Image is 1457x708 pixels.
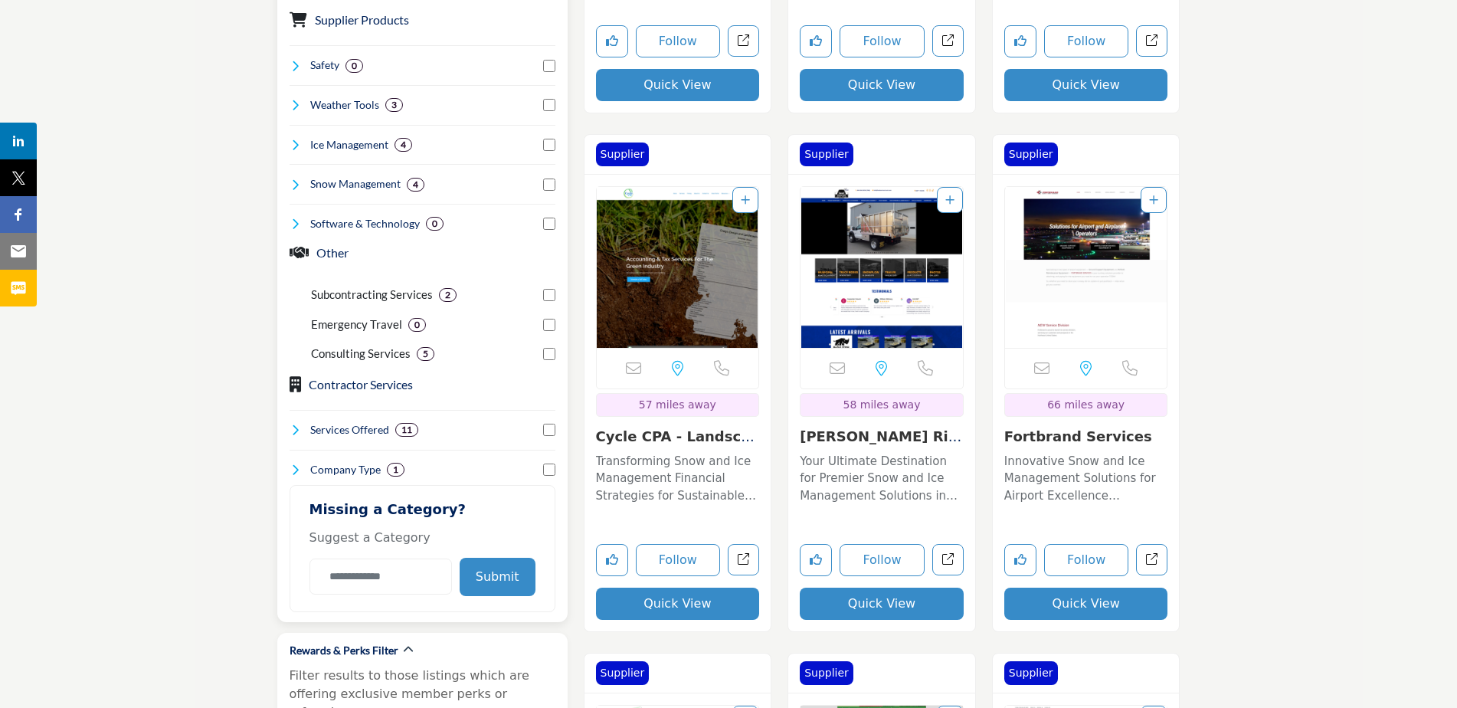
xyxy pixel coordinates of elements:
[395,138,412,152] div: 4 Results For Ice Management
[309,530,431,545] span: Suggest a Category
[800,544,832,576] button: Like listing
[401,139,406,150] b: 4
[316,244,349,262] button: Other
[636,544,721,576] button: Follow
[1136,25,1167,57] a: Open the-harvest-group in new tab
[543,319,555,331] input: Select Emergency Travel checkbox
[345,59,363,73] div: 0 Results For Safety
[310,422,389,438] h4: Services Offered: Services Offered refers to the specific products, assistance, or expertise a bu...
[800,428,964,445] h3: Hudson River Truck and Trailer
[932,544,964,575] a: Open hudson-river-truck-and-trailer in new tab
[426,217,444,231] div: 0 Results For Software & Technology
[596,453,760,505] p: Transforming Snow and Ice Management Financial Strategies for Sustainable Growth Specializing in ...
[309,501,535,529] h2: Missing a Category?
[804,665,849,681] p: Supplier
[800,449,964,505] a: Your Ultimate Destination for Premier Snow and Ice Management Solutions in the [GEOGRAPHIC_DATA][...
[1004,428,1168,445] h3: Fortbrand Services
[801,187,963,348] a: Open Listing in new tab
[596,25,628,57] button: Like listing
[310,176,401,192] h4: Snow Management: Snow management involves the removal, relocation, and mitigation of snow accumul...
[290,643,398,658] h2: Rewards & Perks Filter
[596,69,760,101] button: Quick View
[728,544,759,575] a: Open cycle-cpa-landscaping-accountant in new tab
[391,100,397,110] b: 3
[543,289,555,301] input: Select Subcontracting Services checkbox
[1136,544,1167,575] a: Open fortbrand-services in new tab
[1005,187,1167,348] img: Fortbrand Services
[543,139,555,151] input: Select Ice Management checkbox
[601,665,645,681] p: Supplier
[1004,25,1036,57] button: Like listing
[310,137,388,152] h4: Ice Management: Ice management involves the control, removal, and prevention of ice accumulation ...
[800,25,832,57] button: Like listing
[843,398,921,411] span: 58 miles away
[804,146,849,162] p: Supplier
[597,187,759,348] a: Open Listing in new tab
[543,99,555,111] input: Select Weather Tools checkbox
[543,60,555,72] input: Select Safety checkbox
[432,218,437,229] b: 0
[543,348,555,360] input: Select Consulting Services checkbox
[423,349,428,359] b: 5
[311,286,433,303] p: Subcontracting Services: Subcontracting Services
[387,463,404,477] div: 1 Results For Company Type
[385,98,403,112] div: 3 Results For Weather Tools
[728,25,759,57] a: Open chubb-son in new tab
[395,423,418,437] div: 11 Results For Services Offered
[800,588,964,620] button: Quick View
[1005,187,1167,348] a: Open Listing in new tab
[801,187,963,348] img: Hudson River Truck and Trailer
[800,453,964,505] p: Your Ultimate Destination for Premier Snow and Ice Management Solutions in the [GEOGRAPHIC_DATA][...
[1004,453,1168,505] p: Innovative Snow and Ice Management Solutions for Airport Excellence Specializing in snow and ice ...
[840,25,925,57] button: Follow
[1044,25,1129,57] button: Follow
[1004,69,1168,101] button: Quick View
[445,290,450,300] b: 2
[417,347,434,361] div: 5 Results For Consulting Services
[1009,146,1053,162] p: Supplier
[800,69,964,101] button: Quick View
[1044,544,1129,576] button: Follow
[543,218,555,230] input: Select Software & Technology checkbox
[596,449,760,505] a: Transforming Snow and Ice Management Financial Strategies for Sustainable Growth Specializing in ...
[310,216,420,231] h4: Software & Technology: Software & Technology encompasses the development, implementation, and use...
[1004,544,1036,576] button: Like listing
[1047,398,1125,411] span: 66 miles away
[310,97,379,113] h4: Weather Tools: Weather Tools refer to instruments, software, and technologies used to monitor, pr...
[311,345,411,362] p: Consulting Services: Consulting Services
[543,424,555,436] input: Select Services Offered checkbox
[439,288,457,302] div: 2 Results For Subcontracting Services
[401,424,412,435] b: 11
[460,558,535,596] button: Submit
[840,544,925,576] button: Follow
[596,428,755,461] a: Cycle CPA - Landscap...
[639,398,716,411] span: 57 miles away
[1149,194,1158,206] a: Add To List
[408,318,426,332] div: 0 Results For Emergency Travel
[1004,428,1152,444] a: Fortbrand Services
[1009,665,1053,681] p: Supplier
[309,559,452,595] input: Category Name
[601,146,645,162] p: Supplier
[407,178,424,192] div: 4 Results For Snow Management
[315,11,409,29] button: Supplier Products
[945,194,954,206] a: Add To List
[597,187,759,348] img: Cycle CPA - Landscaping Accountant
[352,61,357,71] b: 0
[596,588,760,620] button: Quick View
[413,179,418,190] b: 4
[932,25,964,57] a: Open snohub-inc in new tab
[596,544,628,576] button: Like listing
[800,428,961,461] a: [PERSON_NAME] River Truck a...
[596,428,760,445] h3: Cycle CPA - Landscaping Accountant
[1004,449,1168,505] a: Innovative Snow and Ice Management Solutions for Airport Excellence Specializing in snow and ice ...
[393,464,398,475] b: 1
[543,464,555,476] input: Select Company Type checkbox
[310,57,339,73] h4: Safety: Safety refers to the measures, practices, and protocols implemented to protect individual...
[543,179,555,191] input: Select Snow Management checkbox
[636,25,721,57] button: Follow
[309,375,413,394] button: Contractor Services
